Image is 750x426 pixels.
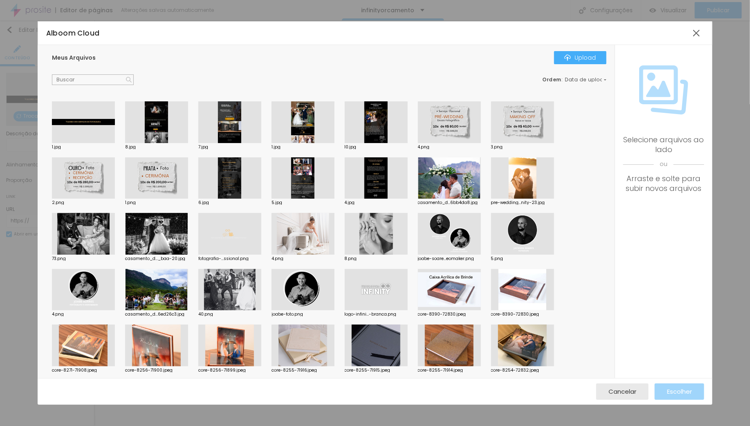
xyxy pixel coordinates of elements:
[418,368,481,372] div: core-8255-71914.jpeg
[564,54,596,61] div: Upload
[418,145,481,149] div: 4.png
[543,77,606,82] div: :
[272,257,335,261] div: 4.png
[345,368,408,372] div: core-8255-71915.jpeg
[345,145,408,149] div: 10.jpg
[272,145,335,149] div: 1.jpg
[125,201,188,205] div: 1.png
[198,257,261,261] div: fotografia-...ssional.png
[52,54,96,62] span: Meus Arquivos
[125,368,188,372] div: core-8256-71900.jpeg
[46,28,100,38] span: Alboom Cloud
[418,257,481,261] div: joabe-soare...eomaker.png
[565,77,608,82] span: Data de upload
[609,388,636,395] span: Cancelar
[491,257,554,261] div: 5.png
[52,312,115,316] div: 4.png
[198,368,261,372] div: core-8256-71899.jpeg
[125,257,188,261] div: casamento_d..._baa-20.jpg
[52,74,134,85] input: Buscar
[655,383,704,400] button: Escolher
[596,383,649,400] button: Cancelar
[272,312,335,316] div: joabe-foto.png
[52,145,115,149] div: 1.jpg
[667,388,692,395] span: Escolher
[491,201,554,205] div: pre-wedding...nity-23.jpg
[198,201,261,205] div: 6.jpg
[623,135,705,193] div: Selecione arquivos ao lado Arraste e solte para subir novos arquivos
[623,155,705,174] span: ou
[491,312,554,316] div: core-8390-72830.jpeg
[272,368,335,372] div: core-8255-71916.jpeg
[345,312,408,316] div: logo-infini...-branca.png
[52,201,115,205] div: 2.png
[491,145,554,149] div: 3.png
[491,368,554,372] div: core-8254-72832.jpeg
[418,201,481,205] div: casamento_d...6bb4da8.jpg
[345,201,408,205] div: 4.jpg
[272,201,335,205] div: 5.jpg
[126,77,132,83] img: Icone
[52,368,115,372] div: core-8271-71908.jpeg
[198,312,261,316] div: 40.png
[198,145,261,149] div: 7.jpg
[564,54,571,61] img: Icone
[418,312,481,316] div: core-8390-72830.jpeg
[639,65,688,114] img: Icone
[125,145,188,149] div: 8.jpg
[52,257,115,261] div: 73.png
[345,257,408,261] div: 8.png
[543,76,562,83] span: Ordem
[554,51,606,64] button: IconeUpload
[125,312,188,316] div: casamento_d...6ed26c3.jpg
